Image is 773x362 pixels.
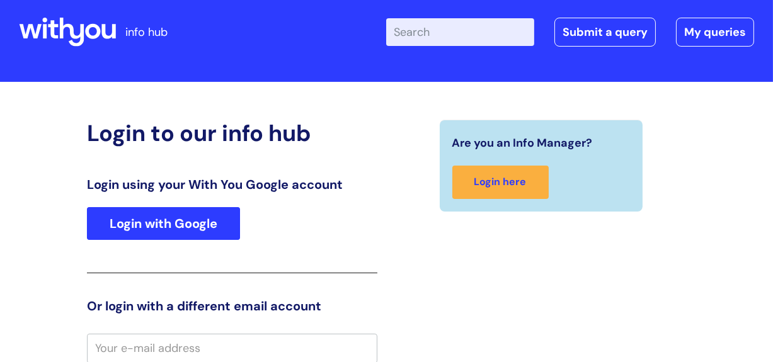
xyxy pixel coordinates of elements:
[87,120,377,147] h2: Login to our info hub
[125,22,168,42] p: info hub
[452,166,549,199] a: Login here
[554,18,656,47] a: Submit a query
[676,18,754,47] a: My queries
[452,133,593,153] span: Are you an Info Manager?
[386,18,534,46] input: Search
[87,207,240,240] a: Login with Google
[87,298,377,314] h3: Or login with a different email account
[87,177,377,192] h3: Login using your With You Google account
